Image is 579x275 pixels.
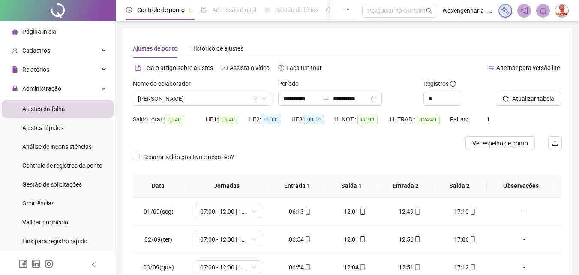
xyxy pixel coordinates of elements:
span: Análise de inconsistências [22,143,92,150]
span: filter [253,96,258,101]
span: reload [503,96,509,102]
span: Validar protocolo [22,219,68,226]
span: Ajustes de ponto [133,45,177,52]
span: notification [520,7,528,15]
span: 124:40 [417,115,440,124]
div: H. TRAB.: [390,115,450,124]
span: 07:00 - 12:00 | 13:00 - 17:00 [200,261,256,274]
span: 09:46 [218,115,238,124]
span: Alternar para versão lite [496,64,560,71]
span: Histórico de ajustes [191,45,243,52]
div: 17:10 [444,207,485,216]
div: 17:12 [444,263,485,272]
span: Link para registro rápido [22,238,87,245]
div: HE 2: [249,115,291,124]
div: HE 1: [206,115,249,124]
div: 12:56 [389,235,430,244]
th: Entrada 2 [378,174,432,198]
span: ellipsis [344,7,350,13]
div: 17:06 [444,235,485,244]
span: Gestão de férias [275,6,318,13]
span: swap [488,65,494,71]
span: search [426,8,432,14]
span: Separar saldo positivo e negativo? [140,152,237,162]
span: Observações [494,181,549,190]
span: mobile [304,236,311,242]
span: Woxengenharia - WOX ENGENHARIA [442,6,493,15]
th: Data [133,174,183,198]
span: Página inicial [22,28,57,35]
span: mobile [304,264,311,270]
span: Controle de ponto [137,6,185,13]
span: Controle de registros de ponto [22,162,102,169]
span: facebook [19,260,27,268]
div: 12:01 [334,207,375,216]
span: mobile [359,264,366,270]
span: user-add [12,48,18,54]
div: 06:13 [279,207,321,216]
th: Jornadas [183,174,270,198]
button: Atualizar tabela [496,92,561,106]
span: Ver espelho de ponto [472,139,528,148]
span: mobile [414,264,420,270]
img: sparkle-icon.fc2bf0ac1784a2077858766a79e2daf3.svg [501,6,510,15]
span: 00:46 [164,115,184,124]
th: Observações [487,174,555,198]
span: lock [12,85,18,91]
span: mobile [414,209,420,215]
div: 12:51 [389,263,430,272]
div: - [499,235,549,244]
span: upload [552,140,558,147]
span: Gestão de solicitações [22,181,82,188]
button: Ver espelho de ponto [465,136,535,150]
div: 06:54 [279,235,321,244]
span: bell [539,7,547,15]
label: Período [278,79,304,88]
th: Saída 2 [432,174,486,198]
span: Administração [22,85,61,92]
span: Relatórios [22,66,49,73]
div: HE 3: [291,115,334,124]
span: Admissão digital [212,6,256,13]
div: 12:04 [334,263,375,272]
span: Ajustes rápidos [22,124,63,131]
span: 07:00 - 12:00 | 13:00 - 17:00 [200,205,256,218]
span: Atualizar tabela [512,94,554,103]
div: 06:54 [279,263,321,272]
span: mobile [469,236,476,242]
span: info-circle [450,81,456,87]
span: ALAN RIBEIRO DA SILVA [138,92,266,105]
div: Saldo total: [133,115,206,124]
span: down [261,96,267,101]
div: - [499,207,549,216]
div: H. NOT.: [334,115,390,124]
span: clock-circle [126,7,132,13]
span: 00:09 [357,115,378,124]
span: swap-right [323,95,330,102]
span: 01/09(seg) [144,208,174,215]
span: history [278,65,284,71]
span: mobile [304,209,311,215]
span: file-done [201,7,207,13]
span: home [12,29,18,35]
span: mobile [469,264,476,270]
span: mobile [469,209,476,215]
span: 00:00 [304,115,324,124]
span: youtube [222,65,228,71]
span: Ocorrências [22,200,54,207]
span: dashboard [326,7,332,13]
span: Registros [423,79,456,88]
label: Nome do colaborador [133,79,196,88]
span: 07:00 - 12:00 | 13:00 - 17:00 [200,233,256,246]
span: Faltas: [450,116,469,123]
span: Assista o vídeo [230,64,270,71]
div: 12:49 [389,207,430,216]
span: 1 [486,116,490,123]
span: mobile [359,209,366,215]
span: Leia o artigo sobre ajustes [143,64,213,71]
div: - [499,263,549,272]
span: mobile [359,236,366,242]
span: file [12,66,18,73]
span: pushpin [188,8,193,13]
span: left [91,262,97,268]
